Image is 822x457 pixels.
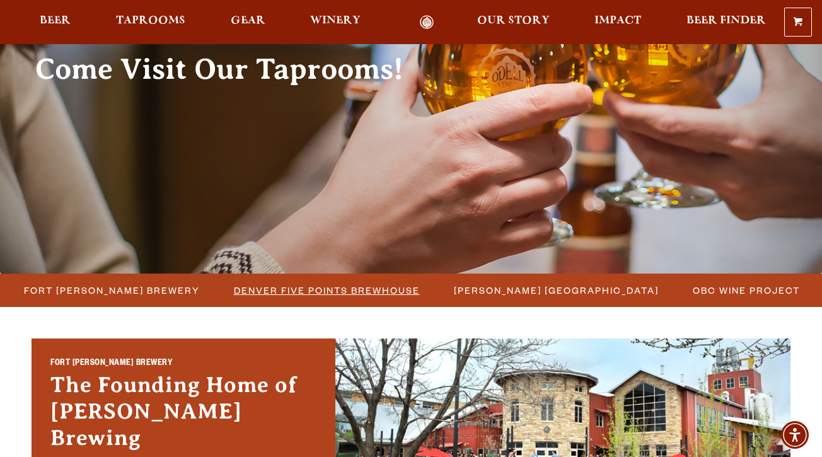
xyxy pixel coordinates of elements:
[231,16,265,26] span: Gear
[223,15,274,30] a: Gear
[469,15,558,30] a: Our Story
[32,15,79,30] a: Beer
[446,281,665,299] a: [PERSON_NAME] [GEOGRAPHIC_DATA]
[226,281,426,299] a: Denver Five Points Brewhouse
[50,357,316,372] h2: Fort [PERSON_NAME] Brewery
[310,16,361,26] span: Winery
[781,421,809,449] div: Accessibility Menu
[116,16,185,26] span: Taprooms
[35,54,429,85] h2: Come Visit Our Taprooms!
[686,16,766,26] span: Beer Finder
[302,15,369,30] a: Winery
[454,281,659,299] span: [PERSON_NAME] [GEOGRAPHIC_DATA]
[693,281,800,299] span: OBC Wine Project
[685,281,806,299] a: OBC Wine Project
[24,281,200,299] span: Fort [PERSON_NAME] Brewery
[234,281,420,299] span: Denver Five Points Brewhouse
[477,16,550,26] span: Our Story
[594,16,641,26] span: Impact
[16,281,206,299] a: Fort [PERSON_NAME] Brewery
[108,15,194,30] a: Taprooms
[678,15,774,30] a: Beer Finder
[403,15,450,30] a: Odell Home
[40,16,71,26] span: Beer
[586,15,649,30] a: Impact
